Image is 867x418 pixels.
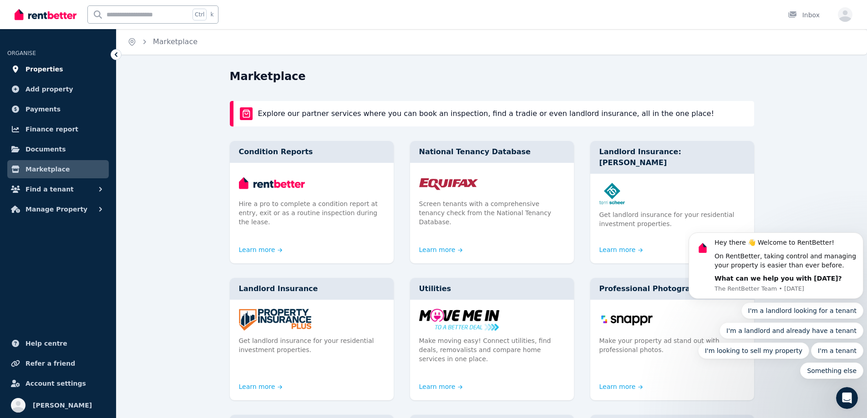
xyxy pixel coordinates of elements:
a: Learn more [599,382,643,391]
span: Find a tenant [25,184,74,195]
img: Utilities [419,309,565,331]
button: Find a tenant [7,180,109,198]
img: Professional Photography [599,309,745,331]
p: Make your property ad stand out with professional photos. [599,336,745,354]
iframe: Intercom live chat [836,387,858,409]
img: National Tenancy Database [419,172,565,194]
span: Add property [25,84,73,95]
div: Landlord Insurance: [PERSON_NAME] [590,141,754,174]
span: k [210,11,213,18]
a: Refer a friend [7,354,109,373]
img: Condition Reports [239,172,385,194]
div: Inbox [788,10,820,20]
span: Documents [25,144,66,155]
a: Marketplace [153,37,198,46]
span: Manage Property [25,204,87,215]
a: Learn more [239,382,283,391]
a: Learn more [419,382,463,391]
p: Get landlord insurance for your residential investment properties. [239,336,385,354]
span: Marketplace [25,164,70,175]
button: Manage Property [7,200,109,218]
span: Help centre [25,338,67,349]
span: Properties [25,64,63,75]
img: rentBetter Marketplace [240,107,253,120]
span: ORGANISE [7,50,36,56]
nav: Breadcrumb [117,29,208,55]
img: RentBetter [15,8,76,21]
p: Get landlord insurance for your residential investment properties. [599,210,745,228]
a: Add property [7,80,109,98]
div: Utilities [410,278,574,300]
img: Landlord Insurance: Terri Scheer [599,183,745,205]
p: Screen tenants with a comprehensive tenancy check from the National Tenancy Database. [419,199,565,227]
a: Payments [7,100,109,118]
a: Marketplace [7,160,109,178]
a: Learn more [239,245,283,254]
span: Finance report [25,124,78,135]
a: Help centre [7,334,109,353]
iframe: Intercom notifications message [685,142,867,393]
div: Landlord Insurance [230,278,394,300]
a: Properties [7,60,109,78]
a: Learn more [419,245,463,254]
p: Hire a pro to complete a condition report at entry, exit or as a routine inspection during the le... [239,199,385,227]
div: National Tenancy Database [410,141,574,163]
div: Condition Reports [230,141,394,163]
a: Documents [7,140,109,158]
span: [PERSON_NAME] [33,400,92,411]
a: Finance report [7,120,109,138]
img: Landlord Insurance [239,309,385,331]
h1: Marketplace [230,69,306,84]
div: Professional Photography [590,278,754,300]
span: Ctrl [193,9,207,20]
p: Explore our partner services where you can book an inspection, find a tradie or even landlord ins... [258,108,714,119]
span: Payments [25,104,61,115]
p: Make moving easy! Connect utilities, find deals, removalists and compare home services in one place. [419,336,565,363]
span: Account settings [25,378,86,389]
a: Learn more [599,245,643,254]
span: Refer a friend [25,358,75,369]
a: Account settings [7,374,109,393]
